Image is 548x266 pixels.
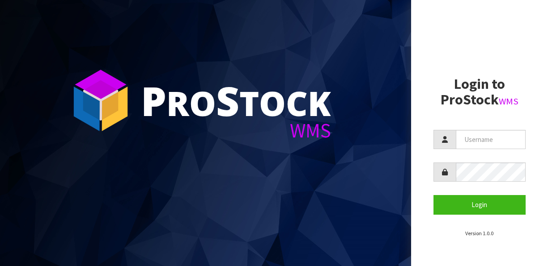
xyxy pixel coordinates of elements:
[433,195,526,214] button: Login
[141,80,331,121] div: ro tock
[141,121,331,141] div: WMS
[216,73,239,128] span: S
[141,73,166,128] span: P
[67,67,134,134] img: ProStock Cube
[465,230,493,237] small: Version 1.0.0
[499,96,518,107] small: WMS
[433,76,526,108] h2: Login to ProStock
[456,130,526,149] input: Username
